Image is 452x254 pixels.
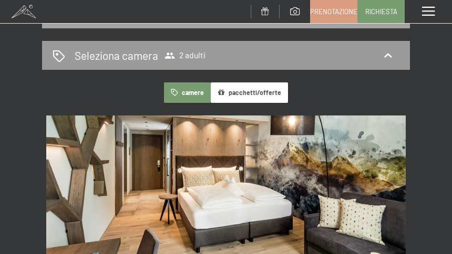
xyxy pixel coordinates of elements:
a: Richiesta [358,1,404,23]
span: Richiesta [365,7,397,16]
span: 2 adulti [165,50,206,61]
button: pacchetti/offerte [211,82,288,103]
a: Prenotazione [311,1,357,23]
h2: Seleziona camera [75,48,158,63]
span: Prenotazione [310,7,357,16]
button: camere [164,82,210,103]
